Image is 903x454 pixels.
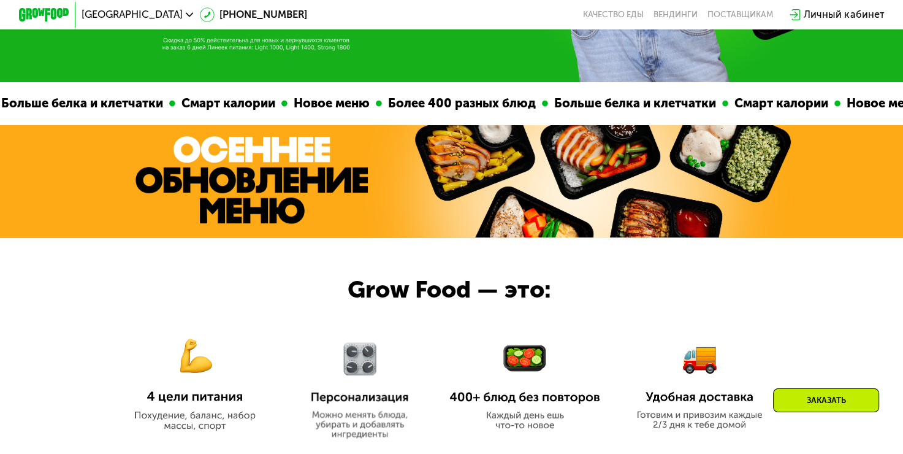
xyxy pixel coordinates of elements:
[348,272,587,308] div: Grow Food — это:
[707,10,773,20] div: поставщикам
[653,10,698,20] a: Вендинги
[200,7,308,23] a: [PHONE_NUMBER]
[548,94,722,113] div: Больше белка и клетчатки
[728,94,834,113] div: Смарт калории
[382,94,542,113] div: Более 400 разных блюд
[583,10,644,20] a: Качество еды
[175,94,281,113] div: Смарт калории
[82,10,183,20] span: [GEOGRAPHIC_DATA]
[773,388,879,412] div: Заказать
[804,7,884,23] div: Личный кабинет
[288,94,376,113] div: Новое меню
